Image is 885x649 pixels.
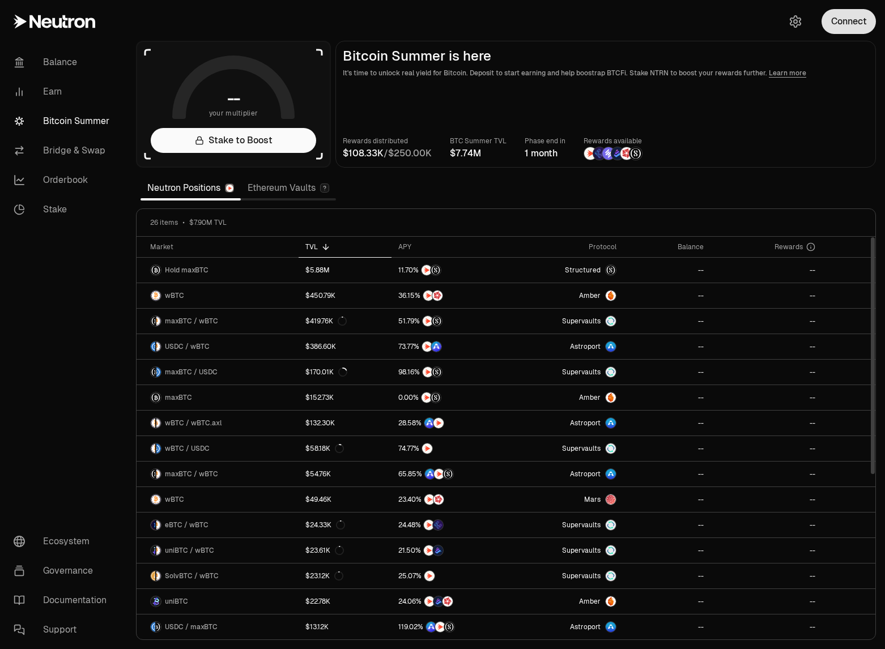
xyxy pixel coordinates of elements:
a: SupervaultsSupervaults [509,360,623,385]
a: Ecosystem [5,527,122,556]
span: Hold maxBTC [165,266,209,275]
span: eBTC / wBTC [165,520,209,530]
a: Orderbook [5,165,122,195]
a: $54.76K [299,462,392,486]
a: NTRNBedrock DiamondsMars Fragments [392,589,509,614]
img: Structured Points [443,469,453,479]
a: uniBTC LogouniBTC [137,589,299,614]
span: wBTC / wBTC.axl [165,419,222,428]
a: NTRNStructured Points [392,360,509,385]
img: EtherFi Points [593,147,606,160]
button: NTRNEtherFi Points [398,519,503,531]
img: maxBTC Logo [151,316,155,326]
a: -- [623,309,710,334]
a: maxBTC LogoHold maxBTC [137,258,299,283]
img: USDC Logo [151,341,155,352]
img: Supervaults [606,571,616,581]
a: AmberAmber [509,589,623,614]
img: Bedrock Diamonds [433,596,444,607]
a: NTRN [392,436,509,461]
a: Earn [5,77,122,106]
a: $23.12K [299,563,392,588]
a: $58.18K [299,436,392,461]
a: Balance [5,48,122,77]
a: wBTC LogowBTC [137,283,299,308]
a: Ethereum Vaults [241,177,336,199]
img: Supervaults [606,316,616,326]
img: Structured Points [432,316,442,326]
div: 1 month [525,147,565,160]
div: $419.76K [305,317,347,326]
p: Phase end in [525,135,565,147]
div: $23.61K [305,546,344,555]
span: Amber [579,393,601,402]
img: EtherFi Points [433,520,443,530]
img: wBTC Logo [156,316,161,326]
a: Documentation [5,586,122,615]
a: $13.12K [299,614,392,639]
span: wBTC / USDC [165,444,210,453]
p: Rewards available [584,135,643,147]
button: NTRNASTRO [398,341,503,352]
button: ASTRONTRNStructured Points [398,621,503,633]
img: USDC Logo [156,367,161,377]
img: NTRN [424,494,435,505]
img: wBTC Logo [151,291,161,301]
a: uniBTC LogowBTC LogouniBTC / wBTC [137,538,299,563]
div: $49.46K [305,495,331,504]
a: -- [710,589,823,614]
img: wBTC Logo [156,520,161,530]
a: NTRNMars Fragments [392,487,509,512]
span: wBTC [165,291,184,300]
span: Supervaults [562,368,601,377]
span: SolvBTC / wBTC [165,571,219,580]
a: NTRNEtherFi Points [392,513,509,537]
a: Neutron Positions [141,177,241,199]
a: -- [710,283,823,308]
div: TVL [305,242,385,251]
img: Mars Fragments [432,291,443,301]
a: Stake to Boost [151,128,316,153]
img: Structured Points [431,265,441,275]
img: Structured Points [629,147,642,160]
a: -- [623,436,710,461]
img: USDC Logo [156,443,161,454]
div: $24.33K [305,520,345,530]
img: Structured Points [444,622,454,632]
a: -- [710,385,823,410]
a: $419.76K [299,309,392,334]
img: NTRN [422,265,432,275]
a: maxBTC LogoUSDC LogomaxBTC / USDC [137,360,299,385]
div: $22.78K [305,597,330,606]
a: Astroport [509,462,623,486]
a: NTRN [392,563,509,588]
span: Structured [565,266,601,275]
a: NTRNStructured Points [392,385,509,410]
img: maxBTC Logo [151,392,161,403]
img: NTRN [422,392,432,403]
div: $132.30K [305,419,335,428]
img: Structured Points [431,392,441,403]
img: ASTRO [431,341,441,352]
img: wBTC.axl Logo [156,418,161,428]
a: wBTC LogowBTC [137,487,299,512]
img: wBTC Logo [156,469,161,479]
img: ASTRO [425,469,435,479]
img: maxBTC Logo [151,469,155,479]
img: maxBTC Logo [151,367,155,377]
a: NTRNMars Fragments [392,283,509,308]
button: Connect [822,9,876,34]
a: -- [710,309,823,334]
a: $22.78K [299,589,392,614]
a: AmberAmber [509,283,623,308]
a: -- [710,462,823,486]
a: AmberAmber [509,385,623,410]
a: -- [623,513,710,537]
h1: -- [227,89,240,108]
button: NTRNMars Fragments [398,494,503,505]
a: -- [710,614,823,639]
div: $13.12K [305,622,329,631]
a: -- [710,436,823,461]
a: NTRNASTRO [392,334,509,359]
a: ASTRONTRNStructured Points [392,462,509,486]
